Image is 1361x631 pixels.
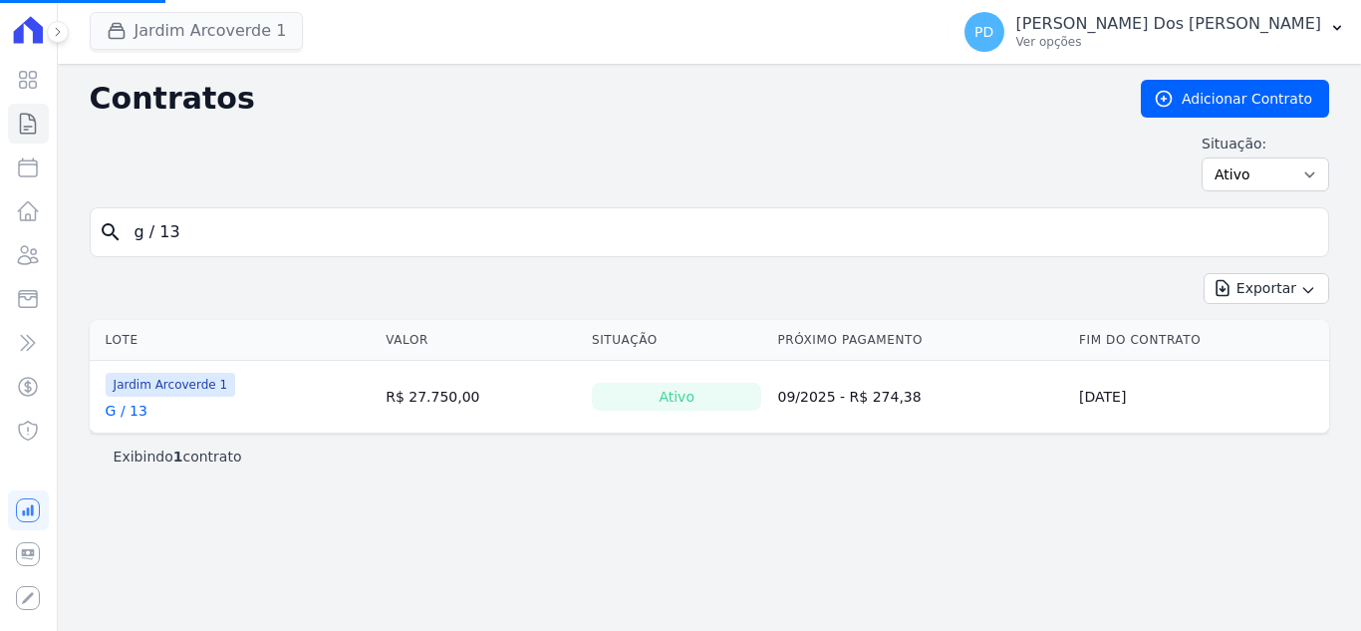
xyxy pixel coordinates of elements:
[592,383,762,411] div: Ativo
[378,320,584,361] th: Valor
[99,220,123,244] i: search
[1016,14,1321,34] p: [PERSON_NAME] Dos [PERSON_NAME]
[769,320,1071,361] th: Próximo Pagamento
[90,320,379,361] th: Lote
[106,401,147,421] a: G / 13
[1016,34,1321,50] p: Ver opções
[114,447,242,467] p: Exibindo contrato
[90,81,1109,117] h2: Contratos
[1141,80,1329,118] a: Adicionar Contrato
[584,320,770,361] th: Situação
[1071,320,1329,361] th: Fim do Contrato
[1204,273,1329,304] button: Exportar
[949,4,1361,60] button: PD [PERSON_NAME] Dos [PERSON_NAME] Ver opções
[1202,134,1329,154] label: Situação:
[378,361,584,434] td: R$ 27.750,00
[777,389,921,405] a: 09/2025 - R$ 274,38
[106,373,236,397] span: Jardim Arcoverde 1
[123,212,1320,252] input: Buscar por nome do lote
[974,25,993,39] span: PD
[1071,361,1329,434] td: [DATE]
[90,12,304,50] button: Jardim Arcoverde 1
[173,449,183,465] b: 1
